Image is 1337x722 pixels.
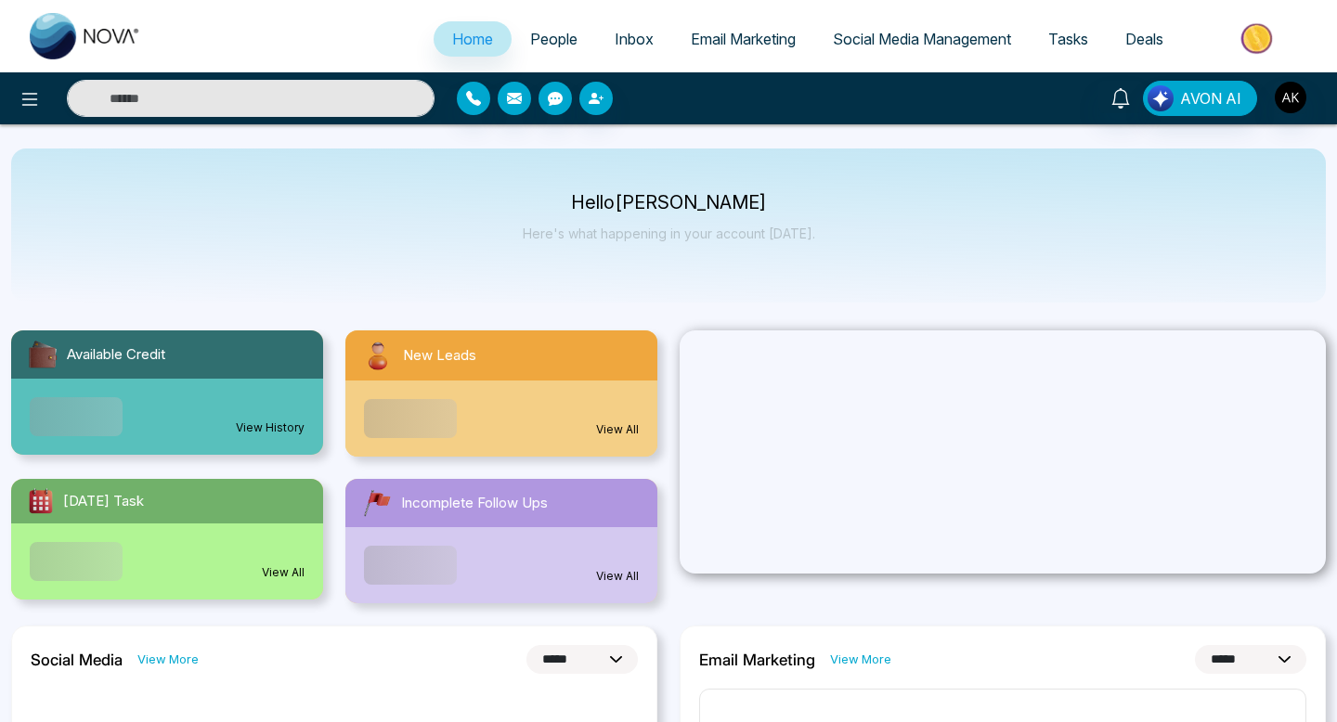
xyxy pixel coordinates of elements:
[1143,81,1257,116] button: AVON AI
[137,651,199,668] a: View More
[401,493,548,514] span: Incomplete Follow Ups
[672,21,814,57] a: Email Marketing
[830,651,891,668] a: View More
[30,13,141,59] img: Nova CRM Logo
[1180,87,1241,110] span: AVON AI
[1107,21,1182,57] a: Deals
[26,486,56,516] img: todayTask.svg
[1275,82,1306,113] img: User Avatar
[1148,85,1174,111] img: Lead Flow
[596,568,639,585] a: View All
[403,345,476,367] span: New Leads
[434,21,512,57] a: Home
[814,21,1030,57] a: Social Media Management
[26,338,59,371] img: availableCredit.svg
[1030,21,1107,57] a: Tasks
[512,21,596,57] a: People
[452,30,493,48] span: Home
[360,338,396,373] img: newLeads.svg
[63,491,144,512] span: [DATE] Task
[615,30,654,48] span: Inbox
[530,30,578,48] span: People
[31,651,123,669] h2: Social Media
[691,30,796,48] span: Email Marketing
[334,330,668,457] a: New LeadsView All
[262,564,305,581] a: View All
[523,195,815,211] p: Hello [PERSON_NAME]
[1048,30,1088,48] span: Tasks
[360,486,394,520] img: followUps.svg
[699,651,815,669] h2: Email Marketing
[1191,18,1326,59] img: Market-place.gif
[236,419,305,436] a: View History
[67,344,165,366] span: Available Credit
[1125,30,1163,48] span: Deals
[596,21,672,57] a: Inbox
[833,30,1011,48] span: Social Media Management
[334,479,668,603] a: Incomplete Follow UpsView All
[596,421,639,438] a: View All
[523,226,815,241] p: Here's what happening in your account [DATE].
